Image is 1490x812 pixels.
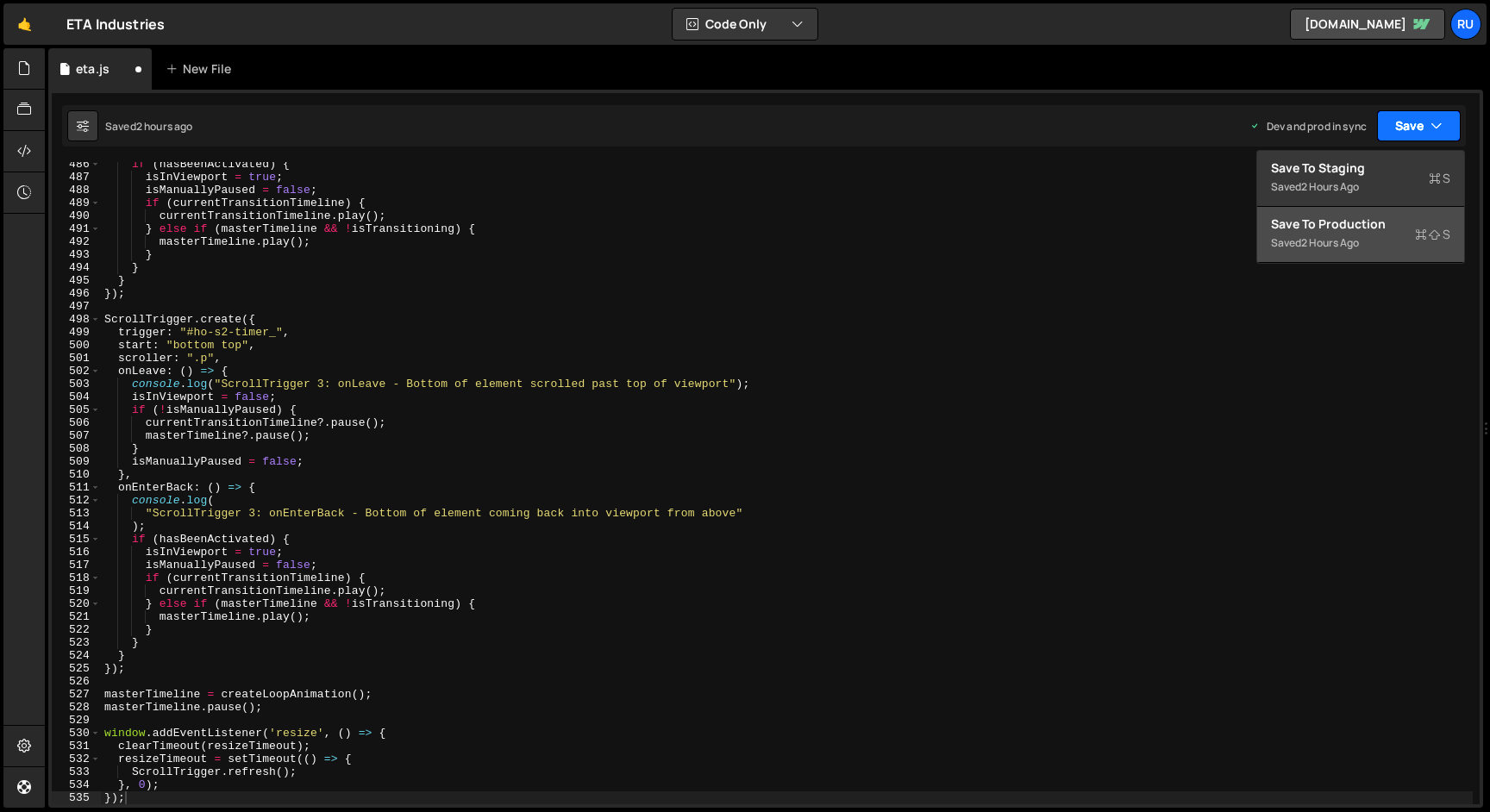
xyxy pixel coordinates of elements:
[52,714,101,727] div: 529
[1415,226,1450,243] span: S
[52,352,101,365] div: 501
[52,636,101,649] div: 523
[52,468,101,481] div: 510
[52,623,101,636] div: 522
[52,701,101,714] div: 528
[1271,233,1450,253] div: Saved
[52,442,101,455] div: 508
[3,3,46,45] a: 🤙
[1377,110,1461,141] button: Save
[1271,215,1450,233] div: Save to Production
[52,158,101,171] div: 486
[52,584,101,597] div: 519
[52,313,101,326] div: 498
[52,274,101,287] div: 495
[52,753,101,765] div: 532
[52,261,101,274] div: 494
[1271,177,1450,197] div: Saved
[52,662,101,675] div: 525
[52,727,101,740] div: 530
[52,403,101,416] div: 505
[52,248,101,261] div: 493
[52,455,101,468] div: 509
[52,184,101,197] div: 488
[52,507,101,520] div: 513
[52,546,101,559] div: 516
[52,378,101,390] div: 503
[52,597,101,610] div: 520
[52,740,101,753] div: 531
[52,209,101,222] div: 490
[166,60,238,78] div: New File
[52,390,101,403] div: 504
[1301,179,1359,194] div: 2 hours ago
[52,235,101,248] div: 492
[1257,207,1464,263] button: Save to ProductionS Saved2 hours ago
[52,559,101,572] div: 517
[1429,170,1450,187] span: S
[76,60,110,78] div: eta.js
[52,171,101,184] div: 487
[52,494,101,507] div: 512
[52,533,101,546] div: 515
[52,326,101,339] div: 499
[1257,151,1464,207] button: Save to StagingS Saved2 hours ago
[52,416,101,429] div: 506
[1290,9,1445,40] a: [DOMAIN_NAME]
[1450,9,1481,40] a: Ru
[66,14,165,34] div: ETA Industries
[52,520,101,533] div: 514
[105,119,193,134] div: Saved
[52,649,101,662] div: 524
[52,339,101,352] div: 500
[52,688,101,701] div: 527
[52,675,101,688] div: 526
[1249,119,1367,134] div: Dev and prod in sync
[136,119,193,134] div: 2 hours ago
[52,765,101,778] div: 533
[1271,159,1450,177] div: Save to Staging
[52,429,101,442] div: 507
[52,365,101,378] div: 502
[52,610,101,623] div: 521
[52,222,101,235] div: 491
[52,287,101,300] div: 496
[52,300,101,313] div: 497
[52,481,101,494] div: 511
[1301,235,1359,250] div: 2 hours ago
[673,9,817,40] button: Code Only
[52,197,101,209] div: 489
[52,572,101,584] div: 518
